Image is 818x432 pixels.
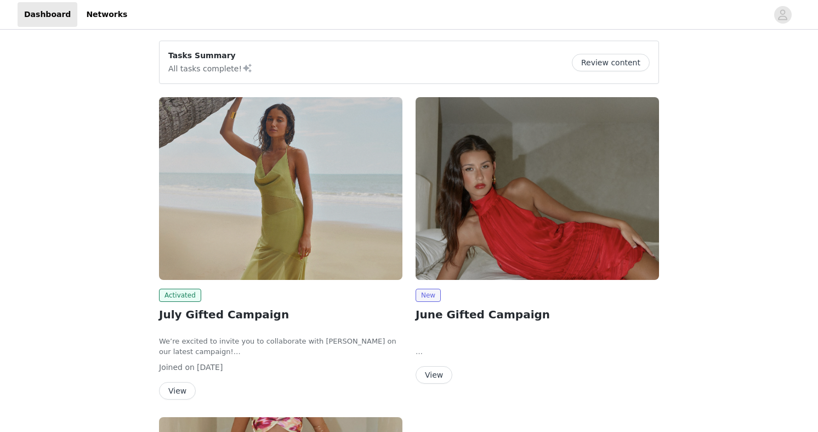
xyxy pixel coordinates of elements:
h2: July Gifted Campaign [159,306,402,323]
p: Tasks Summary [168,50,253,61]
span: Activated [159,289,201,302]
a: Networks [79,2,134,27]
span: [DATE] [197,363,223,372]
a: Dashboard [18,2,77,27]
button: View [159,382,196,400]
button: Review content [572,54,650,71]
a: View [416,371,452,379]
div: avatar [777,6,788,24]
a: View [159,387,196,395]
p: We’re excited to invite you to collaborate with [PERSON_NAME] on our latest campaign! [159,336,402,357]
h2: June Gifted Campaign [416,306,659,323]
span: New [416,289,441,302]
img: Peppermayo AUS [416,97,659,280]
img: Peppermayo AUS [159,97,402,280]
p: All tasks complete! [168,61,253,75]
span: Joined on [159,363,195,372]
button: View [416,366,452,384]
